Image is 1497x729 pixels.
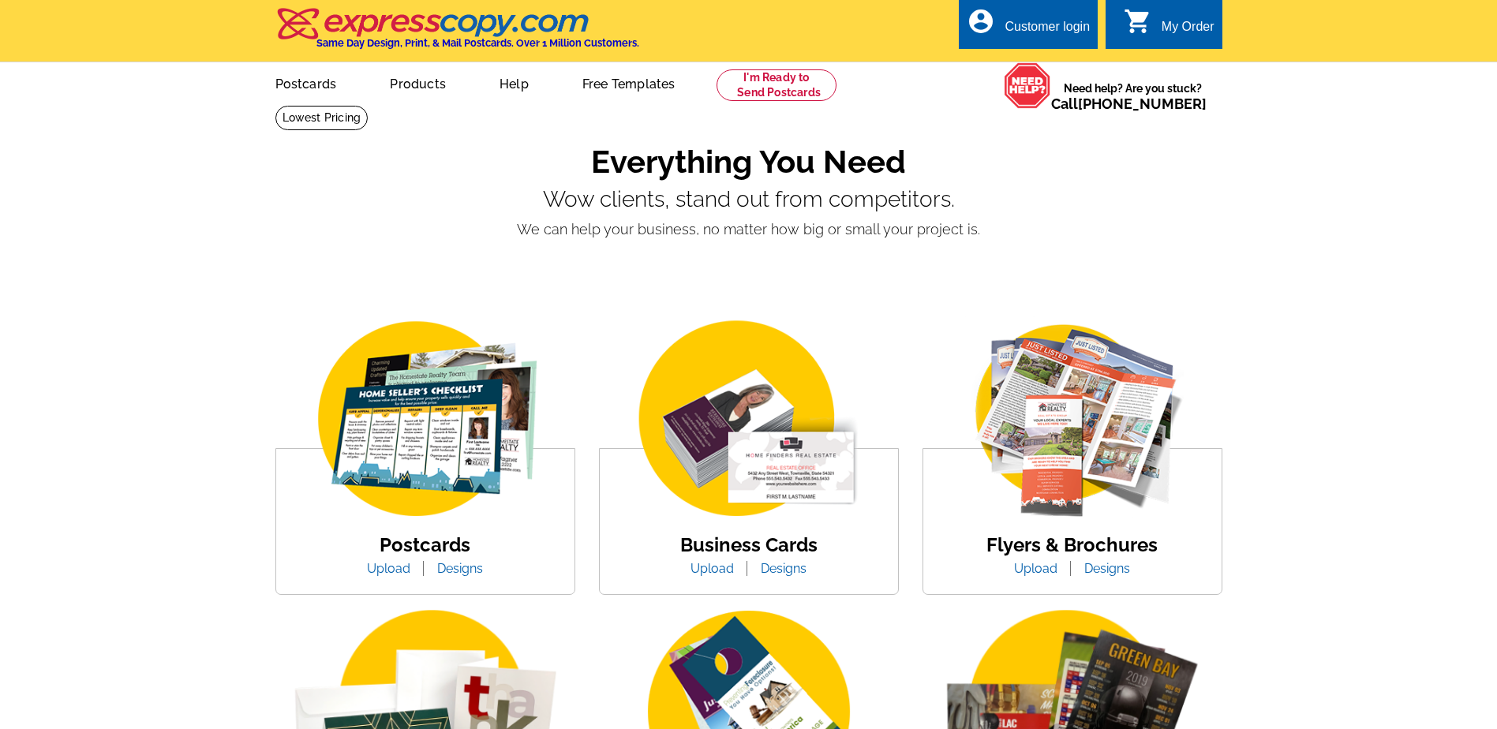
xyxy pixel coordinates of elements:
a: Designs [749,561,818,576]
div: Customer login [1005,20,1090,42]
h4: Same Day Design, Print, & Mail Postcards. Over 1 Million Customers. [316,37,639,49]
a: Upload [1002,561,1069,576]
a: Upload [679,561,746,576]
a: Business Cards [680,533,818,556]
span: Call [1051,95,1207,112]
a: shopping_cart My Order [1124,17,1214,37]
a: Postcards [380,533,470,556]
i: shopping_cart [1124,7,1152,36]
a: [PHONE_NUMBER] [1078,95,1207,112]
a: Products [365,64,471,101]
img: business-card.png [615,316,883,524]
a: Designs [425,561,495,576]
div: My Order [1162,20,1214,42]
a: Same Day Design, Print, & Mail Postcards. Over 1 Million Customers. [275,19,639,49]
a: account_circle Customer login [967,17,1090,37]
a: Help [474,64,554,101]
p: Wow clients, stand out from competitors. [275,187,1222,212]
img: img_postcard.png [291,316,560,524]
span: Need help? Are you stuck? [1051,80,1214,112]
a: Flyers & Brochures [986,533,1158,556]
a: Postcards [250,64,362,101]
img: help [1004,62,1051,109]
img: flyer-card.png [938,316,1207,524]
h1: Everything You Need [275,143,1222,181]
a: Free Templates [557,64,701,101]
i: account_circle [967,7,995,36]
a: Designs [1072,561,1142,576]
p: We can help your business, no matter how big or small your project is. [275,219,1222,240]
a: Upload [355,561,422,576]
